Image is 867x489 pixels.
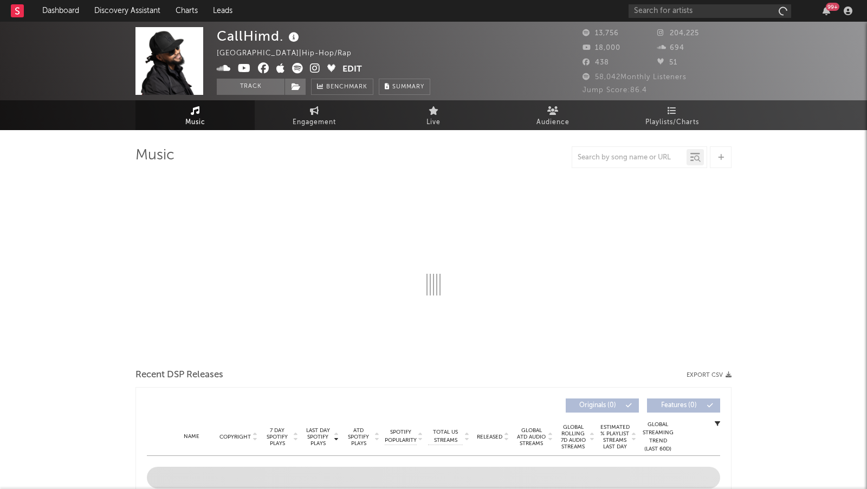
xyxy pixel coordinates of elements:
div: Name [169,433,214,441]
input: Search by song name or URL [572,153,687,162]
a: Live [374,100,493,130]
span: 7 Day Spotify Plays [263,427,292,447]
a: Audience [493,100,612,130]
span: 51 [657,59,677,66]
span: Originals ( 0 ) [573,402,623,409]
input: Search for artists [629,4,791,18]
button: 99+ [823,7,830,15]
button: Features(0) [647,398,720,413]
span: Audience [536,116,570,129]
span: Copyright [219,434,251,440]
span: Live [426,116,441,129]
div: 99 + [826,3,839,11]
span: 438 [583,59,609,66]
span: Features ( 0 ) [654,402,704,409]
span: Global ATD Audio Streams [516,427,546,447]
span: Jump Score: 86.4 [583,87,647,94]
span: Global Rolling 7D Audio Streams [558,424,588,450]
span: Playlists/Charts [645,116,699,129]
a: Playlists/Charts [612,100,732,130]
span: Recent DSP Releases [135,369,223,382]
span: 18,000 [583,44,620,52]
button: Export CSV [687,372,732,378]
span: Released [477,434,502,440]
span: ATD Spotify Plays [344,427,373,447]
span: Total US Streams [428,428,463,445]
span: 694 [657,44,684,52]
span: Music [185,116,205,129]
button: Originals(0) [566,398,639,413]
span: 13,756 [583,30,619,37]
span: Last Day Spotify Plays [303,427,332,447]
button: Edit [342,63,362,76]
span: 204,225 [657,30,699,37]
span: Engagement [293,116,336,129]
span: Spotify Popularity [385,428,417,445]
a: Engagement [255,100,374,130]
a: Benchmark [311,79,373,95]
a: Music [135,100,255,130]
div: CallHimd. [217,27,302,45]
span: Benchmark [326,81,367,94]
div: [GEOGRAPHIC_DATA] | Hip-Hop/Rap [217,47,364,60]
span: 58,042 Monthly Listeners [583,74,687,81]
div: Global Streaming Trend (Last 60D) [642,421,674,453]
button: Summary [379,79,430,95]
button: Track [217,79,284,95]
span: Estimated % Playlist Streams Last Day [600,424,630,450]
span: Summary [392,84,424,90]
